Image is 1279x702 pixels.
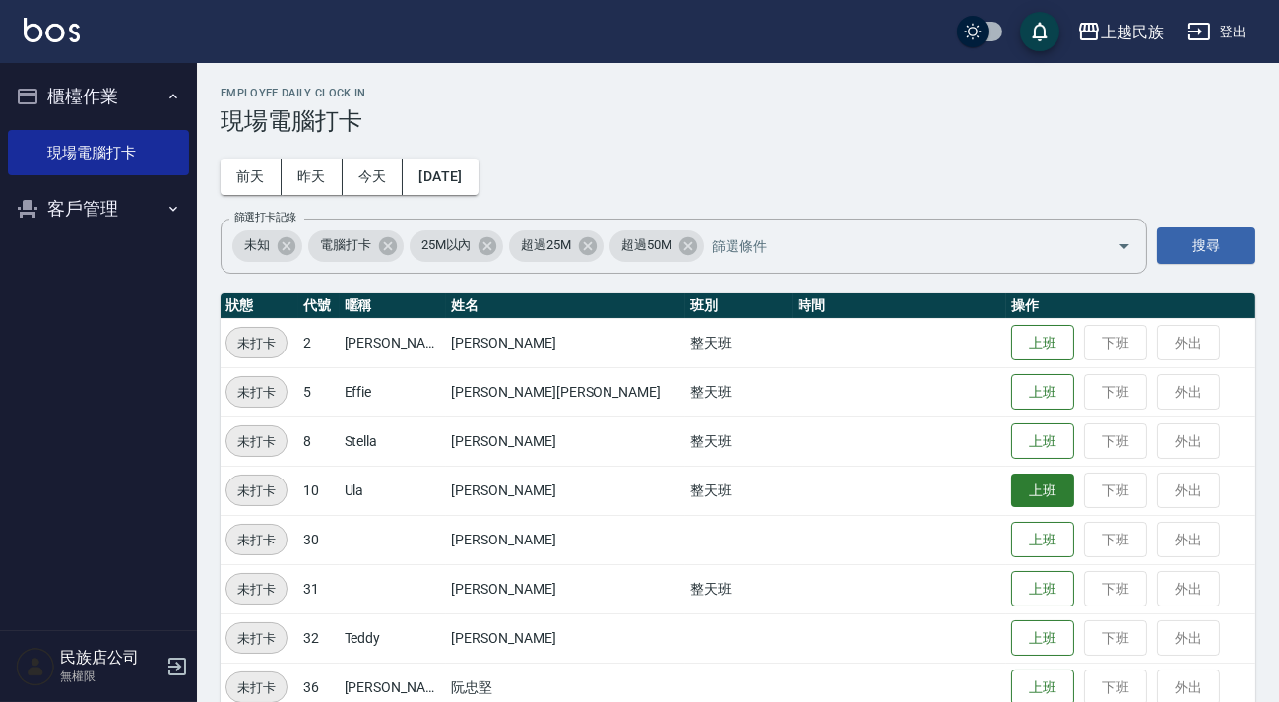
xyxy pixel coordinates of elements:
[707,228,1083,263] input: 篩選條件
[446,515,684,564] td: [PERSON_NAME]
[298,416,339,466] td: 8
[410,230,504,262] div: 25M以內
[343,159,404,195] button: 今天
[446,367,684,416] td: [PERSON_NAME][PERSON_NAME]
[298,466,339,515] td: 10
[1011,571,1074,607] button: 上班
[221,87,1255,99] h2: Employee Daily Clock In
[226,333,287,353] span: 未打卡
[60,648,160,668] h5: 民族店公司
[1020,12,1059,51] button: save
[8,183,189,234] button: 客戶管理
[340,318,447,367] td: [PERSON_NAME]
[298,318,339,367] td: 2
[1011,325,1074,361] button: 上班
[410,235,483,255] span: 25M以內
[446,416,684,466] td: [PERSON_NAME]
[1101,20,1164,44] div: 上越民族
[446,613,684,663] td: [PERSON_NAME]
[685,564,793,613] td: 整天班
[685,367,793,416] td: 整天班
[685,466,793,515] td: 整天班
[221,293,298,319] th: 狀態
[340,416,447,466] td: Stella
[226,480,287,501] span: 未打卡
[221,159,282,195] button: 前天
[226,677,287,698] span: 未打卡
[8,71,189,122] button: 櫃檯作業
[685,293,793,319] th: 班別
[446,293,684,319] th: 姓名
[793,293,1007,319] th: 時間
[298,293,339,319] th: 代號
[1109,230,1140,262] button: Open
[1069,12,1172,52] button: 上越民族
[446,466,684,515] td: [PERSON_NAME]
[226,530,287,550] span: 未打卡
[509,230,604,262] div: 超過25M
[1011,522,1074,558] button: 上班
[446,318,684,367] td: [PERSON_NAME]
[685,416,793,466] td: 整天班
[226,431,287,452] span: 未打卡
[226,382,287,403] span: 未打卡
[60,668,160,685] p: 無權限
[226,579,287,600] span: 未打卡
[609,230,704,262] div: 超過50M
[232,235,282,255] span: 未知
[685,318,793,367] td: 整天班
[1157,227,1255,264] button: 搜尋
[340,466,447,515] td: Ula
[340,293,447,319] th: 暱稱
[298,515,339,564] td: 30
[24,18,80,42] img: Logo
[232,230,302,262] div: 未知
[308,230,404,262] div: 電腦打卡
[226,628,287,649] span: 未打卡
[446,564,684,613] td: [PERSON_NAME]
[609,235,683,255] span: 超過50M
[340,613,447,663] td: Teddy
[340,367,447,416] td: Effie
[403,159,478,195] button: [DATE]
[1011,620,1074,657] button: 上班
[298,367,339,416] td: 5
[1011,423,1074,460] button: 上班
[308,235,383,255] span: 電腦打卡
[234,210,296,224] label: 篩選打卡記錄
[298,564,339,613] td: 31
[282,159,343,195] button: 昨天
[1011,474,1074,508] button: 上班
[16,647,55,686] img: Person
[1180,14,1255,50] button: 登出
[509,235,583,255] span: 超過25M
[1011,374,1074,411] button: 上班
[8,130,189,175] a: 現場電腦打卡
[1006,293,1255,319] th: 操作
[221,107,1255,135] h3: 現場電腦打卡
[298,613,339,663] td: 32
